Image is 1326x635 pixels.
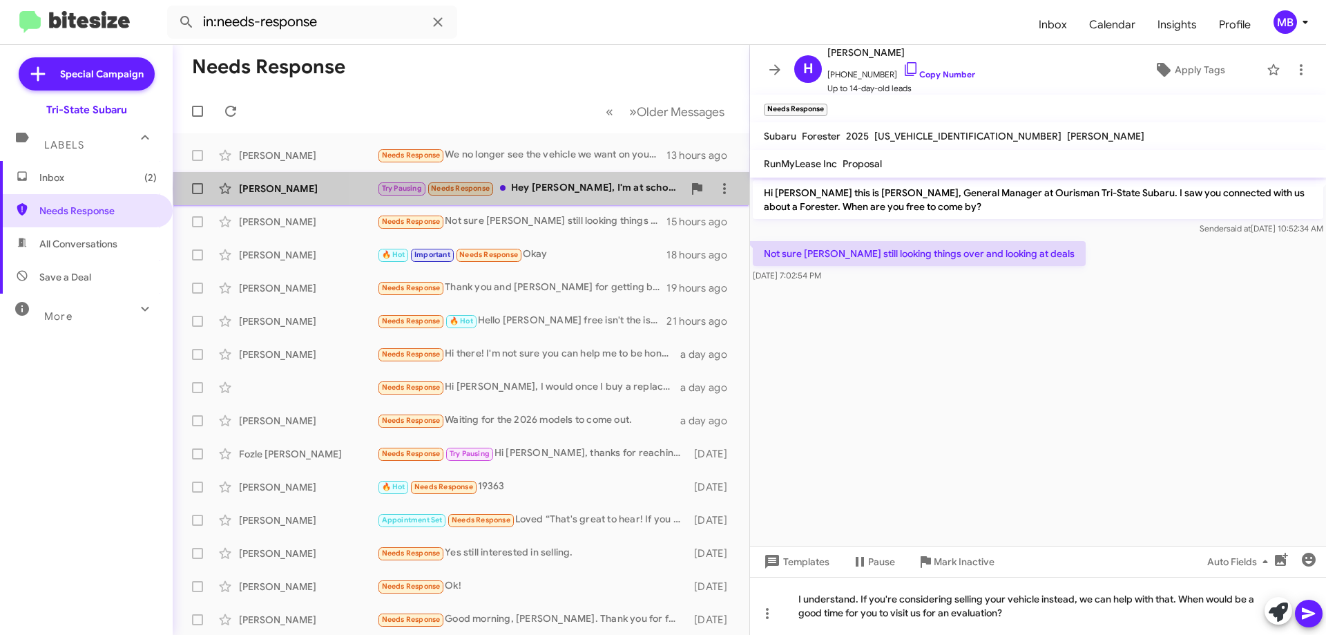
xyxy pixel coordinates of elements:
[167,6,457,39] input: Search
[827,82,975,95] span: Up to 14-day-old leads
[382,416,441,425] span: Needs Response
[382,615,441,624] span: Needs Response
[377,313,666,329] div: Hello [PERSON_NAME] free isn't the issue finding a way to get there is the problem. After [DATE] ...
[903,69,975,79] a: Copy Number
[459,250,518,259] span: Needs Response
[414,250,450,259] span: Important
[452,515,510,524] span: Needs Response
[621,97,733,126] button: Next
[382,283,441,292] span: Needs Response
[46,103,127,117] div: Tri-State Subaru
[239,182,377,196] div: [PERSON_NAME]
[239,281,377,295] div: [PERSON_NAME]
[382,350,441,359] span: Needs Response
[239,513,377,527] div: [PERSON_NAME]
[906,549,1006,574] button: Mark Inactive
[764,130,796,142] span: Subaru
[598,97,733,126] nav: Page navigation example
[1262,10,1311,34] button: MB
[868,549,895,574] span: Pause
[239,613,377,627] div: [PERSON_NAME]
[39,171,157,184] span: Inbox
[377,147,666,163] div: We no longer see the vehicle we want on your site. Thank you for your time
[666,281,738,295] div: 19 hours ago
[239,447,377,461] div: Fozle [PERSON_NAME]
[450,316,473,325] span: 🔥 Hot
[377,379,680,395] div: Hi [PERSON_NAME], I would once I buy a replacement.
[377,578,687,594] div: Ok!
[377,180,683,196] div: Hey [PERSON_NAME], I'm at school in [GEOGRAPHIC_DATA] for a while so I'm not entirely sure when I...
[1196,549,1285,574] button: Auto Fields
[377,247,666,263] div: Okay
[874,130,1061,142] span: [US_VEHICLE_IDENTIFICATION_NUMBER]
[377,612,687,627] div: Good morning, [PERSON_NAME]. Thank you for following up. We have settled on a vehicle from anothe...
[750,549,840,574] button: Templates
[382,250,405,259] span: 🔥 Hot
[239,215,377,229] div: [PERSON_NAME]
[753,180,1323,219] p: Hi [PERSON_NAME] this is [PERSON_NAME], General Manager at Ourisman Tri-State Subaru. I saw you c...
[377,413,680,428] div: Waiting for the 2026 models to come out.
[414,482,473,491] span: Needs Response
[39,237,117,251] span: All Conversations
[606,103,613,120] span: «
[666,314,738,328] div: 21 hours ago
[680,348,738,361] div: a day ago
[687,613,738,627] div: [DATE]
[687,547,738,560] div: [DATE]
[239,580,377,594] div: [PERSON_NAME]
[239,348,377,361] div: [PERSON_NAME]
[382,482,405,491] span: 🔥 Hot
[753,241,1086,266] p: Not sure [PERSON_NAME] still looking things over and looking at deals
[450,449,490,458] span: Try Pausing
[1207,549,1274,574] span: Auto Fields
[846,130,869,142] span: 2025
[382,316,441,325] span: Needs Response
[761,549,829,574] span: Templates
[666,248,738,262] div: 18 hours ago
[19,57,155,91] a: Special Campaign
[382,449,441,458] span: Needs Response
[382,151,441,160] span: Needs Response
[431,184,490,193] span: Needs Response
[687,513,738,527] div: [DATE]
[637,104,724,120] span: Older Messages
[1078,5,1146,45] a: Calendar
[144,171,157,184] span: (2)
[753,270,821,281] span: [DATE] 7:02:54 PM
[680,381,738,395] div: a day ago
[44,139,84,151] span: Labels
[239,149,377,162] div: [PERSON_NAME]
[597,97,622,126] button: Previous
[382,184,422,193] span: Try Pausing
[666,149,738,162] div: 13 hours ago
[1146,5,1208,45] a: Insights
[377,280,666,296] div: Thank you and [PERSON_NAME] for getting back to [GEOGRAPHIC_DATA].... we liked the Solterra but r...
[1208,5,1262,45] a: Profile
[382,383,441,392] span: Needs Response
[377,446,687,462] div: Hi [PERSON_NAME], thanks for reaching out. I was looking at the Solterra Limited lease. Wanted to...
[750,577,1326,635] div: I understand. If you're considering selling your vehicle instead, we can help with that. When wou...
[840,549,906,574] button: Pause
[1274,10,1297,34] div: MB
[239,314,377,328] div: [PERSON_NAME]
[1227,223,1251,234] span: said at
[239,480,377,494] div: [PERSON_NAME]
[1118,57,1260,82] button: Apply Tags
[239,414,377,428] div: [PERSON_NAME]
[377,512,687,528] div: Loved “That's great to hear! If you ever consider selling your vehicle in the future, feel free t...
[377,545,687,561] div: Yes still interested in selling.
[382,549,441,558] span: Needs Response
[687,480,738,494] div: [DATE]
[687,580,738,594] div: [DATE]
[60,67,144,81] span: Special Campaign
[239,248,377,262] div: [PERSON_NAME]
[1067,130,1144,142] span: [PERSON_NAME]
[1200,223,1323,234] span: Sender [DATE] 10:52:34 AM
[382,217,441,226] span: Needs Response
[629,103,637,120] span: »
[802,130,840,142] span: Forester
[192,56,345,78] h1: Needs Response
